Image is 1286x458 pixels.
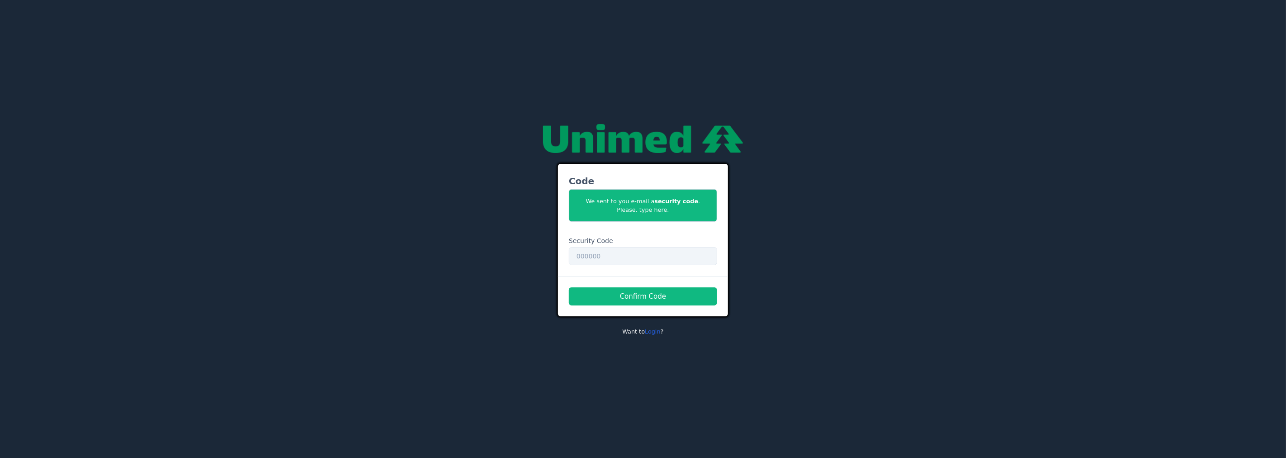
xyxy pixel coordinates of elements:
p: Want to ? [558,327,728,336]
a: Login [645,328,661,335]
h3: Code [569,175,717,187]
label: Security Code [569,236,613,246]
img: null [543,124,743,153]
b: security code [655,198,699,205]
button: Confirm Code [569,287,717,305]
input: 000000 [569,247,717,265]
span: We sent to you e-mail a . Please, type here. [569,189,717,222]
